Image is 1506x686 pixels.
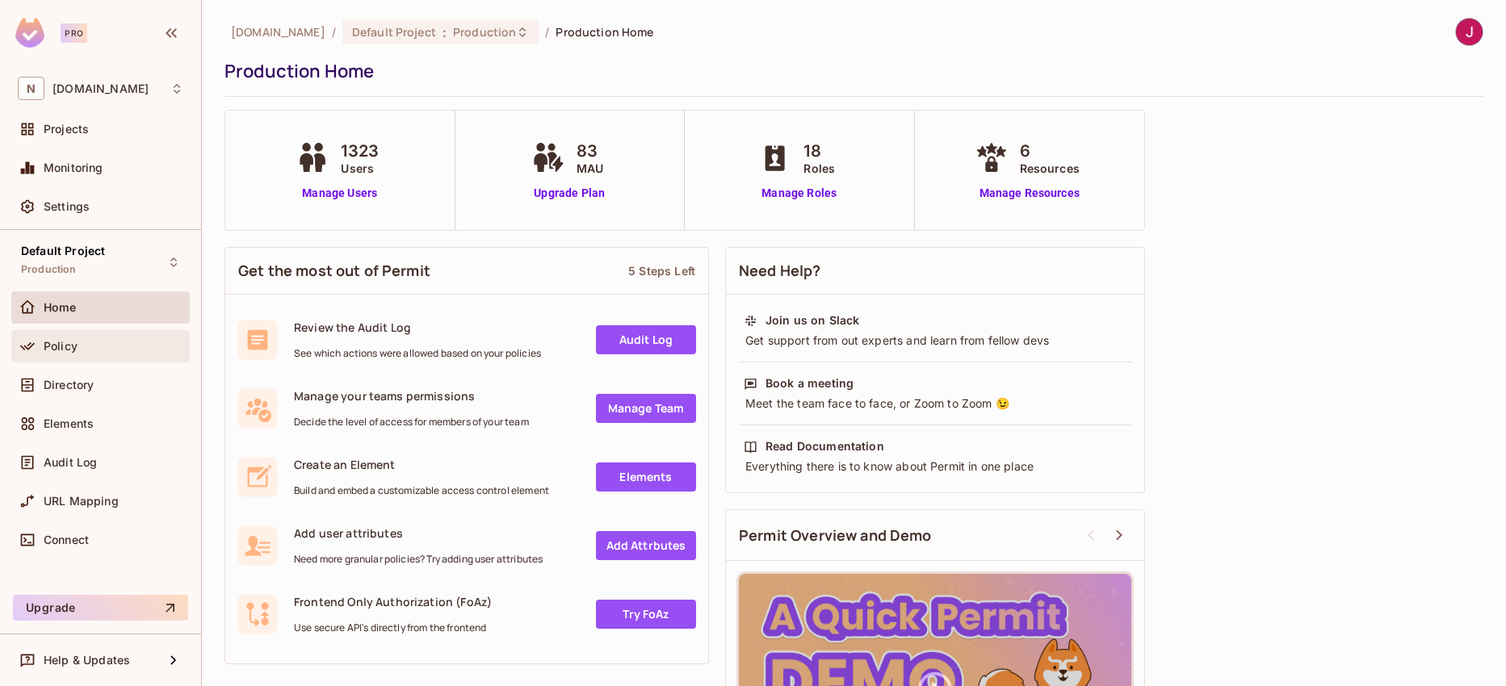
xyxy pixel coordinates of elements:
span: Production Home [556,24,653,40]
span: Create an Element [294,457,549,472]
span: Manage your teams permissions [294,388,529,404]
span: Review the Audit Log [294,320,541,335]
span: Connect [44,533,89,546]
span: N [18,77,44,100]
div: 5 Steps Left [628,263,695,278]
li: / [332,24,336,40]
span: Elements [44,417,94,430]
span: MAU [577,160,603,177]
span: 6 [1020,139,1080,163]
span: Permit Overview and Demo [739,525,932,546]
a: Add Attrbutes [596,531,696,560]
span: 83 [577,139,603,163]
li: / [545,24,549,40]
span: Policy [44,340,78,353]
div: Everything there is to know about Permit in one place [744,458,1126,475]
button: Upgrade [13,595,188,621]
span: the active workspace [231,24,325,40]
span: Default Project [352,24,436,40]
span: Home [44,301,77,314]
span: See which actions were allowed based on your policies [294,347,541,360]
span: URL Mapping [44,495,119,508]
div: Join us on Slack [766,312,859,328]
span: Frontend Only Authorization (FoAz) [294,594,492,609]
span: Need Help? [739,261,821,281]
span: Build and embed a customizable access control element [294,484,549,497]
div: Book a meeting [766,375,854,391]
span: Users [341,160,379,177]
span: Add user attributes [294,525,543,541]
span: Roles [803,160,835,177]
span: Production [21,263,77,276]
span: 1323 [341,139,379,163]
img: Jon Erdman [1456,19,1483,45]
div: Pro [61,23,87,43]
span: Production [453,24,516,40]
a: Audit Log [596,325,696,354]
span: : [442,26,447,39]
span: Monitoring [44,161,103,174]
a: Manage Resources [971,185,1088,202]
a: Manage Team [596,394,696,423]
span: Projects [44,123,89,136]
span: Get the most out of Permit [238,261,430,281]
div: Get support from out experts and learn from fellow devs [744,333,1126,349]
span: Directory [44,379,94,391]
a: Upgrade Plan [528,185,611,202]
span: Need more granular policies? Try adding user attributes [294,553,543,566]
span: Help & Updates [44,654,130,667]
a: Elements [596,462,696,491]
span: Settings [44,200,90,213]
div: Read Documentation [766,438,884,454]
span: Audit Log [44,456,97,469]
div: Meet the team face to face, or Zoom to Zoom 😉 [744,395,1126,412]
img: SReyMgAAAABJRU5ErkJggg== [15,18,44,48]
span: 18 [803,139,835,163]
a: Manage Roles [755,185,843,202]
span: Decide the level of access for members of your team [294,416,529,429]
span: Use secure API's directly from the frontend [294,621,492,634]
a: Manage Users [292,185,387,202]
div: Production Home [224,59,1475,83]
span: Default Project [21,245,105,257]
span: Resources [1020,160,1080,177]
a: Try FoAz [596,600,696,629]
span: Workspace: nebula.io [52,82,149,95]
